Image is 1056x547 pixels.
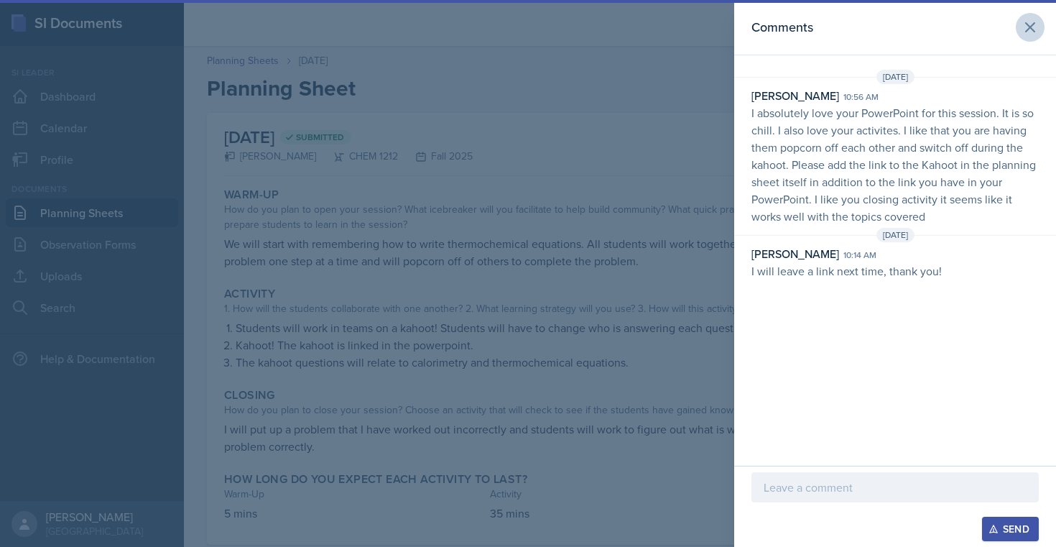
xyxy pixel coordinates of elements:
div: Send [991,523,1029,535]
div: 10:14 am [843,249,876,262]
h2: Comments [751,17,813,37]
p: I absolutely love your PowerPoint for this session. It is so chill. I also love your activites. I... [751,104,1039,225]
p: I will leave a link next time, thank you! [751,262,1039,280]
div: [PERSON_NAME] [751,87,839,104]
div: [PERSON_NAME] [751,245,839,262]
span: [DATE] [876,228,914,242]
button: Send [982,517,1039,541]
span: [DATE] [876,70,914,84]
div: 10:56 am [843,91,879,104]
